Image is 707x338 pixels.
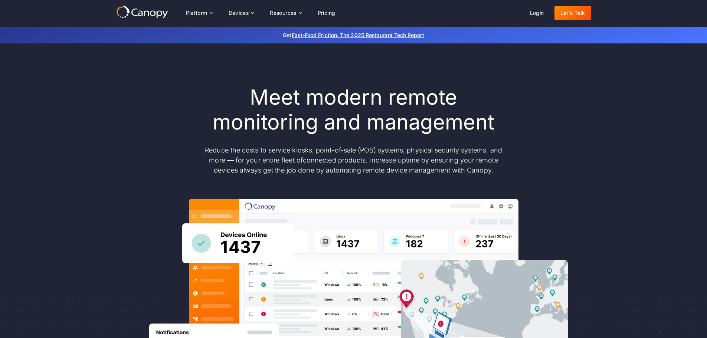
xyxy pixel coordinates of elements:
[223,6,260,20] div: Devices
[198,145,510,175] p: Reduce the costs to service kiosks, point-of-sale (POS) systems, physical security systems, and m...
[554,6,591,20] a: Let's Talk
[264,6,307,20] div: Resources
[312,6,341,20] a: Pricing
[270,10,297,16] div: Resources
[182,223,294,263] img: Canopy sees how many devices are online
[303,156,366,164] a: connected products
[292,32,424,38] a: Fast-Food Friction: The 2025 Restaurant Tech Report
[524,6,550,20] a: Login
[198,85,510,135] h1: Meet modern remote monitoring and management
[172,31,536,39] p: Get
[180,6,218,20] div: Platform
[229,10,249,16] div: Devices
[186,10,207,16] div: Platform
